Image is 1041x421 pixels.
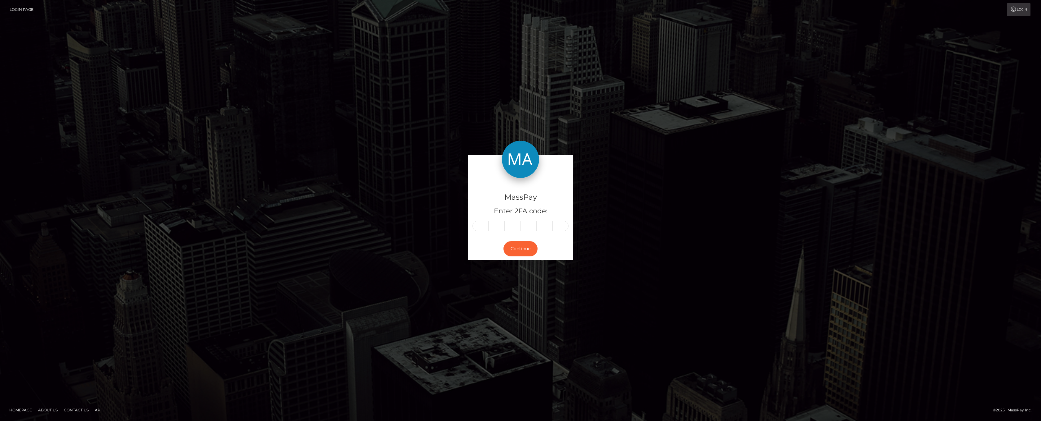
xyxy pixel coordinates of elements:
a: About Us [36,405,60,415]
img: MassPay [502,141,539,178]
button: Continue [503,241,538,256]
div: © 2025 , MassPay Inc. [993,407,1036,414]
a: Contact Us [61,405,91,415]
a: Login [1007,3,1030,16]
a: Homepage [7,405,34,415]
a: Login Page [10,3,33,16]
h5: Enter 2FA code: [472,206,569,216]
a: API [92,405,104,415]
h4: MassPay [472,192,569,203]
